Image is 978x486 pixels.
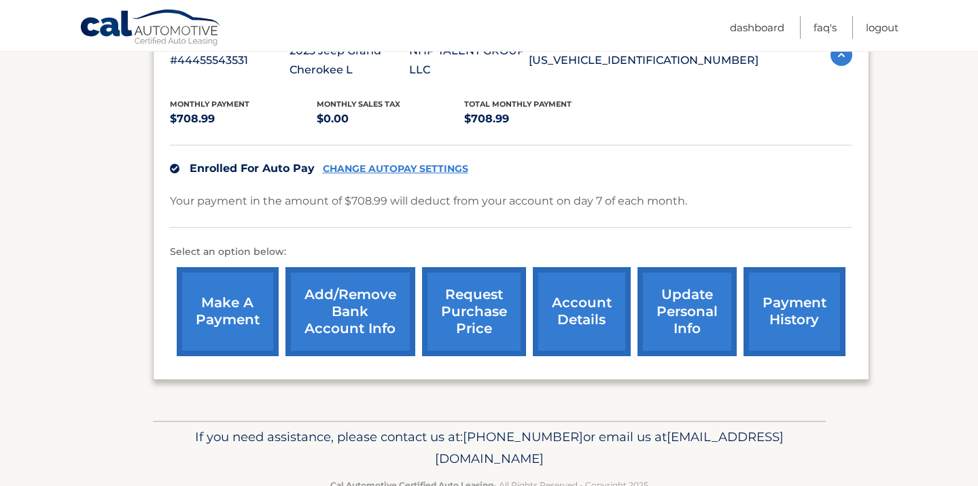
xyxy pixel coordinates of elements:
[533,267,631,356] a: account details
[170,244,852,260] p: Select an option below:
[529,51,758,70] p: [US_VEHICLE_IDENTIFICATION_NUMBER]
[177,267,279,356] a: make a payment
[170,99,249,109] span: Monthly Payment
[190,162,315,175] span: Enrolled For Auto Pay
[323,163,468,175] a: CHANGE AUTOPAY SETTINGS
[162,426,817,470] p: If you need assistance, please contact us at: or email us at
[170,109,317,128] p: $708.99
[814,16,837,39] a: FAQ's
[317,109,464,128] p: $0.00
[170,164,179,173] img: check.svg
[317,99,400,109] span: Monthly sales Tax
[285,267,415,356] a: Add/Remove bank account info
[290,41,409,80] p: 2023 Jeep Grand Cherokee L
[463,429,583,445] span: [PHONE_NUMBER]
[170,51,290,70] p: #44455543531
[831,44,852,66] img: accordion-active.svg
[744,267,845,356] a: payment history
[80,9,222,48] a: Cal Automotive
[464,99,572,109] span: Total Monthly Payment
[464,109,612,128] p: $708.99
[730,16,784,39] a: Dashboard
[638,267,737,356] a: update personal info
[422,267,526,356] a: request purchase price
[409,41,529,80] p: NHP TALENT GROUP LLC
[866,16,898,39] a: Logout
[170,192,687,211] p: Your payment in the amount of $708.99 will deduct from your account on day 7 of each month.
